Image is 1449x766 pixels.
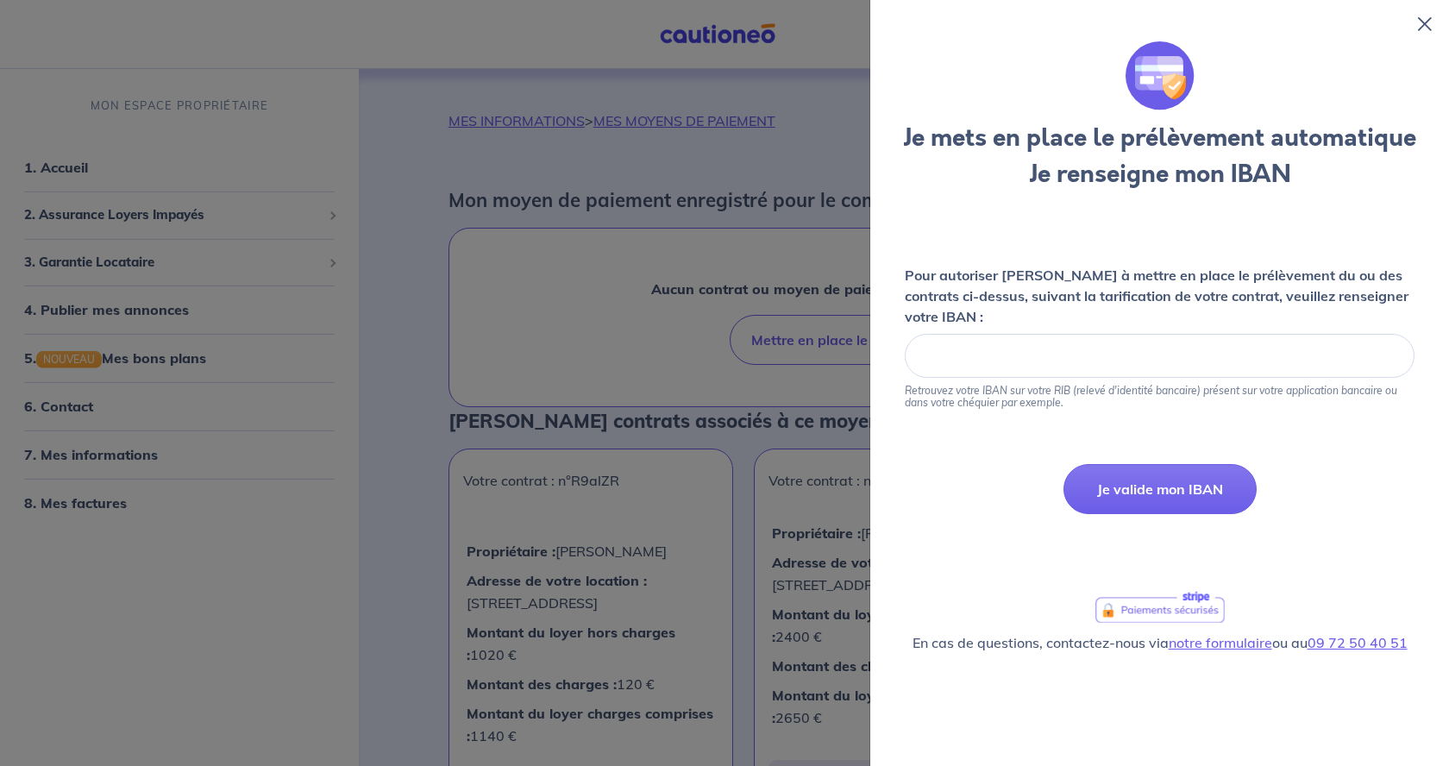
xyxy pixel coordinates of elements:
img: logo-stripe [1095,591,1225,623]
button: Je valide mon IBAN [1063,464,1257,514]
em: Retrouvez votre IBAN sur votre RIB (relevé d'identité bancaire) présent sur votre application ban... [905,384,1397,409]
iframe: Cadre sécurisé pour la saisie de l'IBAN [926,348,1393,363]
img: illu_credit_card.svg [1126,41,1195,110]
a: logo-stripe [1095,590,1226,624]
h3: Je renseigne mon IBAN [903,160,1416,190]
a: 09 72 50 40 51 [1308,634,1408,651]
label: Pour autoriser [PERSON_NAME] à mettre en place le prélèvement du ou des contrats ci-dessus, suiva... [905,265,1414,327]
p: En cas de questions, contactez-nous via ou au [905,631,1414,655]
h3: Je mets en place le prélèvement automatique [903,124,1416,154]
a: notre formulaire [1169,634,1272,651]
